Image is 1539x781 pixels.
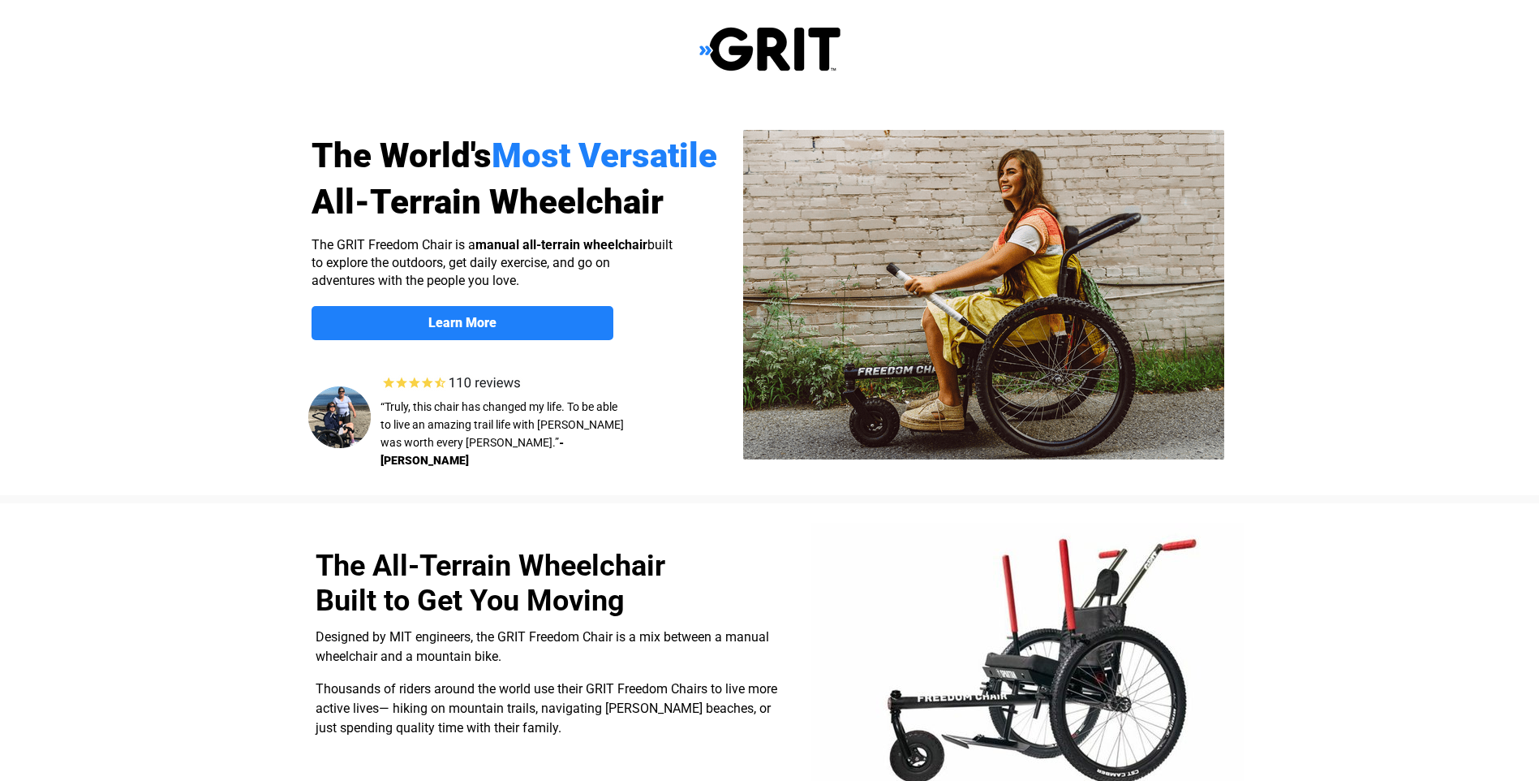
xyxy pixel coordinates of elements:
span: Thousands of riders around the world use their GRIT Freedom Chairs to live more active lives— hik... [316,681,777,736]
strong: Learn More [428,315,497,330]
span: “Truly, this chair has changed my life. To be able to live an amazing trail life with [PERSON_NAM... [380,400,624,449]
span: Designed by MIT engineers, the GRIT Freedom Chair is a mix between a manual wheelchair and a moun... [316,629,769,664]
strong: manual all-terrain wheelchair [475,237,647,252]
span: The GRIT Freedom Chair is a built to explore the outdoors, get daily exercise, and go on adventur... [312,237,673,288]
span: The World's [312,136,492,175]
span: Most Versatile [492,136,717,175]
span: All-Terrain Wheelchair [312,182,664,222]
a: Learn More [312,306,613,340]
span: The All-Terrain Wheelchair Built to Get You Moving [316,549,665,618]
